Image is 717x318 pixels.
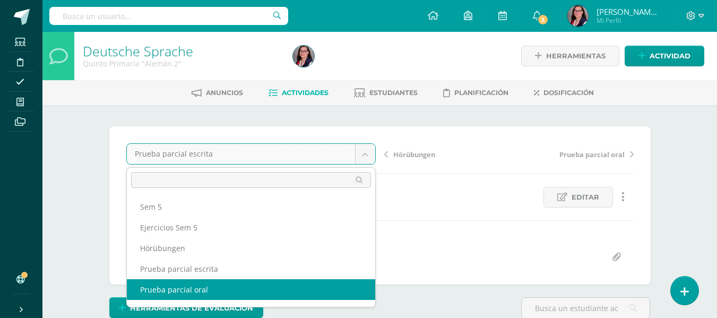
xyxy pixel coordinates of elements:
div: Ejercicios Sem 5 [127,217,375,238]
div: Prueba parcial escrita [127,259,375,279]
div: Prueba parcial oral [127,279,375,300]
div: Sem 5 [127,196,375,217]
div: Hörübungen [127,238,375,259]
